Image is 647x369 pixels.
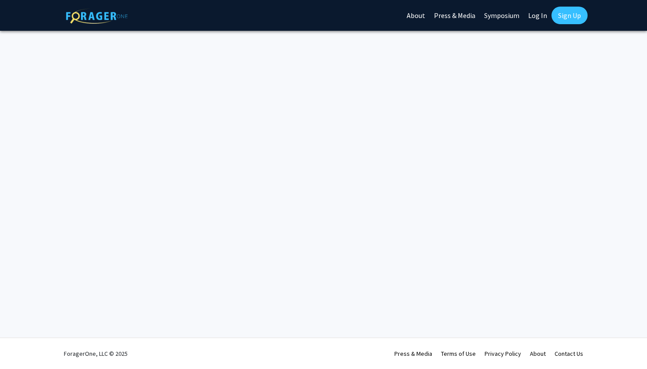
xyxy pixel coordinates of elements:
a: Press & Media [394,350,432,358]
a: Sign Up [551,7,588,24]
div: ForagerOne, LLC © 2025 [64,338,128,369]
a: Terms of Use [441,350,476,358]
img: ForagerOne Logo [66,8,128,24]
a: Privacy Policy [485,350,521,358]
a: About [530,350,546,358]
a: Contact Us [555,350,583,358]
